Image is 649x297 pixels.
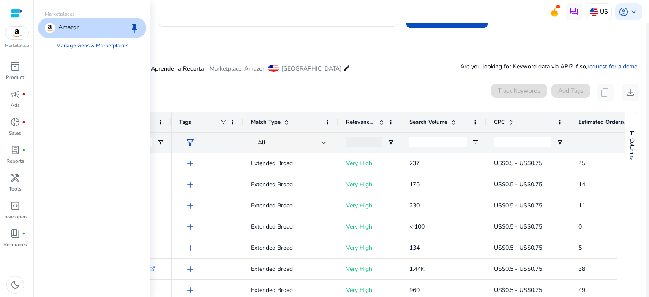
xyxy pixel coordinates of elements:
[258,139,265,147] span: All
[9,129,21,137] p: Sales
[6,157,24,165] p: Reports
[578,159,585,167] span: 45
[129,23,139,33] span: keep
[578,223,582,231] span: 0
[49,38,135,53] a: Manage Geos & Marketplaces
[494,137,551,147] input: CPC Filter Input
[10,229,20,239] span: book_4
[578,180,585,188] span: 14
[6,74,24,81] p: Product
[22,120,25,124] span: fiber_manual_record
[625,87,635,98] span: download
[494,286,542,294] span: US$0.5 - US$0.75
[578,118,629,126] span: Estimated Orders/Month
[590,8,598,16] img: us.svg
[387,139,394,146] button: Open Filter Menu
[619,7,629,17] span: account_circle
[10,117,20,127] span: donut_small
[409,159,420,167] span: 237
[185,201,195,211] span: add
[494,159,542,167] span: US$0.5 - US$0.75
[346,260,394,278] p: Very High
[11,101,20,109] p: Ads
[58,23,80,33] p: Amazon
[251,239,331,256] p: Extended Broad
[9,185,22,193] p: Tools
[185,243,195,253] span: add
[346,239,394,256] p: Very High
[3,241,27,248] p: Resources
[251,197,331,214] p: Extended Broad
[185,180,195,190] span: add
[409,223,425,231] span: < 100
[344,63,350,73] mat-icon: edit
[409,180,420,188] span: 176
[494,202,542,210] span: US$0.5 - US$0.75
[578,202,585,210] span: 11
[578,265,585,273] span: 38
[409,265,425,273] span: 1.44K
[346,176,394,193] p: Very High
[185,222,195,232] span: add
[346,218,394,235] p: Very High
[151,65,206,73] span: Aprender a Recortar
[22,148,25,152] span: fiber_manual_record
[251,260,331,278] p: Extended Broad
[578,244,582,252] span: 5
[185,138,195,148] span: filter_alt
[179,118,191,126] span: Tags
[10,61,20,71] span: inventory_2
[206,65,266,73] span: | Marketplace: Amazon
[157,139,164,146] button: Open Filter Menu
[494,118,505,126] span: CPC
[409,202,420,210] span: 230
[38,10,146,18] p: Marketplaces
[10,89,20,99] span: campaign
[251,176,331,193] p: Extended Broad
[494,180,542,188] span: US$0.5 - US$0.75
[628,138,636,160] span: Columns
[185,158,195,169] span: add
[10,280,20,290] span: dark_mode
[251,118,281,126] span: Match Type
[409,286,420,294] span: 960
[622,84,639,101] button: download
[5,43,29,49] p: Marketplace
[281,65,341,73] span: [GEOGRAPHIC_DATA]
[22,93,25,96] span: fiber_manual_record
[2,213,28,221] p: Developers
[10,201,20,211] span: code_blocks
[5,27,28,39] img: amazon.svg
[578,286,585,294] span: 49
[472,139,479,146] button: Open Filter Menu
[409,244,420,252] span: 134
[629,7,639,17] span: keyboard_arrow_down
[409,118,447,126] span: Search Volume
[587,63,638,71] a: request for a demo
[600,4,608,19] p: US
[494,265,542,273] span: US$0.5 - US$0.75
[460,62,639,71] p: Are you looking for Keyword data via API? If so, .
[409,137,467,147] input: Search Volume Filter Input
[185,264,195,274] span: add
[251,218,331,235] p: Extended Broad
[22,232,25,235] span: fiber_manual_record
[494,244,542,252] span: US$0.5 - US$0.75
[494,223,542,231] span: US$0.5 - US$0.75
[346,197,394,214] p: Very High
[185,285,195,295] span: add
[251,155,331,172] p: Extended Broad
[45,23,55,33] img: amazon.svg
[346,118,376,126] span: Relevance Score
[346,155,394,172] p: Very High
[10,173,20,183] span: handyman
[556,139,563,146] button: Open Filter Menu
[10,145,20,155] span: lab_profile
